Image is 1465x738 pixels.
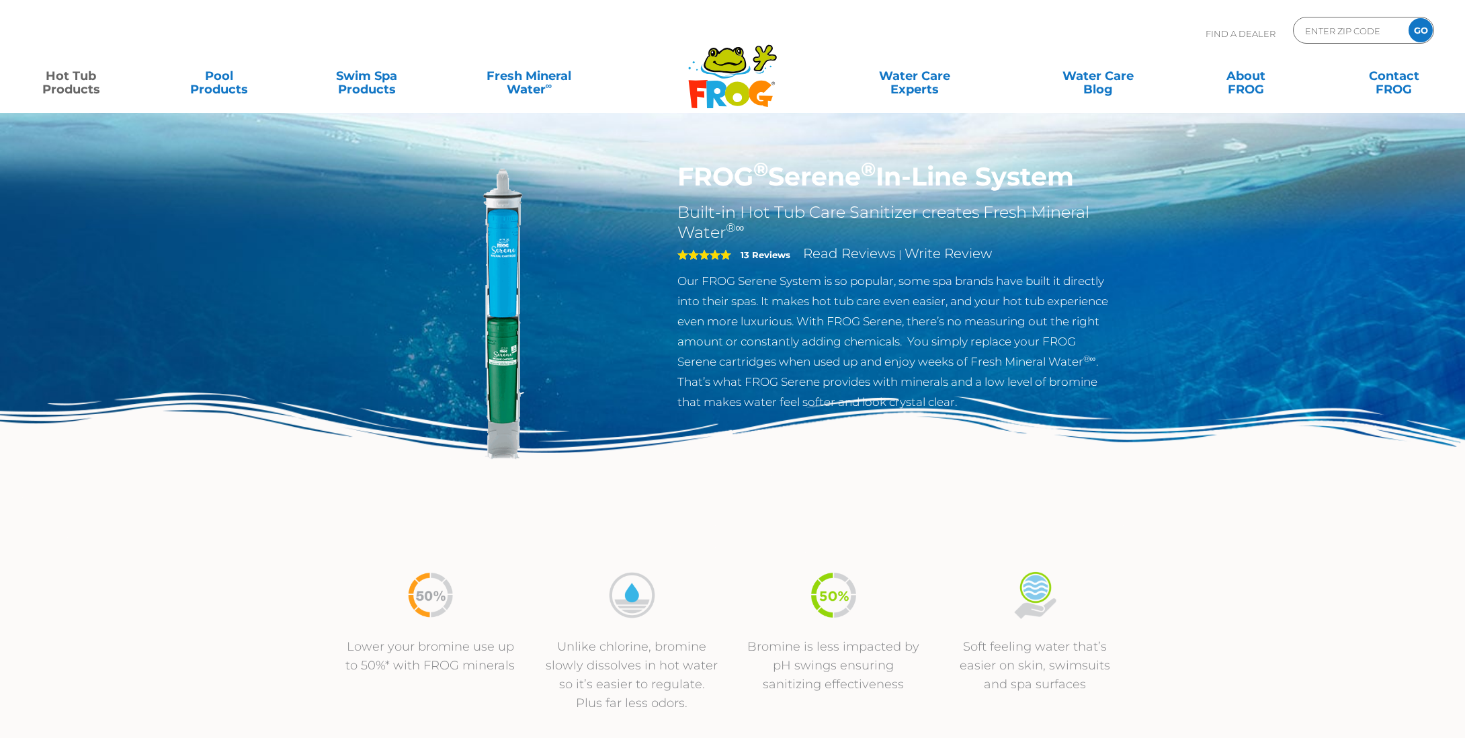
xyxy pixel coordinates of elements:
[405,570,456,620] img: icon-50percent-less
[607,570,657,620] img: icon-bromine-disolves
[309,63,424,89] a: Swim SpaProducts
[457,63,601,89] a: Fresh MineralWater∞
[677,249,731,260] span: 5
[677,161,1116,192] h1: FROG Serene In-Line System
[821,63,1007,89] a: Water CareExperts
[803,245,896,261] a: Read Reviews
[349,161,657,469] img: serene-inline.png
[1010,570,1060,620] img: icon-soft-feeling
[161,63,276,89] a: PoolProducts
[746,637,921,694] p: Bromine is less impacted by pH swings ensuring sanitizing effectiveness
[948,637,1122,694] p: Soft feeling water that’s easier on skin, swimsuits and spa surfaces
[343,637,517,675] p: Lower your bromine use up to 50%* with FROG minerals
[13,63,128,89] a: Hot TubProducts
[546,80,552,91] sup: ∞
[1206,17,1275,50] p: Find A Dealer
[677,271,1116,412] p: Our FROG Serene System is so popular, some spa brands have built it directly into their spas. It ...
[905,245,992,261] a: Write Review
[1083,354,1096,364] sup: ®∞
[753,157,768,181] sup: ®
[1409,18,1433,42] input: GO
[1337,63,1452,89] a: ContactFROG
[726,220,745,235] sup: ®∞
[808,570,859,620] img: icon-50percent-less-v2
[1189,63,1304,89] a: AboutFROG
[544,637,719,712] p: Unlike chlorine, bromine slowly dissolves in hot water so it’s easier to regulate. Plus far less ...
[741,249,790,260] strong: 13 Reviews
[681,27,784,109] img: Frog Products Logo
[898,248,902,261] span: |
[677,202,1116,243] h2: Built-in Hot Tub Care Sanitizer creates Fresh Mineral Water
[861,157,876,181] sup: ®
[1041,63,1156,89] a: Water CareBlog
